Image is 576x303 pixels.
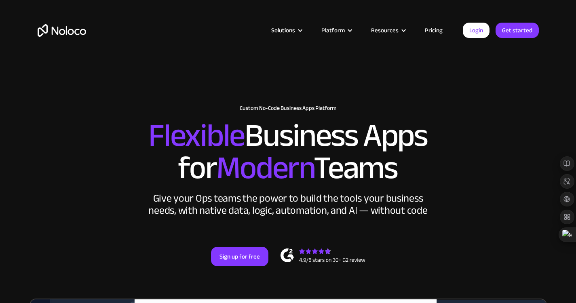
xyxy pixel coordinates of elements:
[148,105,245,166] span: Flexible
[311,25,361,36] div: Platform
[216,138,314,198] span: Modern
[361,25,415,36] div: Resources
[211,247,268,266] a: Sign up for free
[463,23,489,38] a: Login
[38,105,539,112] h1: Custom No-Code Business Apps Platform
[38,24,86,37] a: home
[38,120,539,184] h2: Business Apps for Teams
[147,192,430,217] div: Give your Ops teams the power to build the tools your business needs, with native data, logic, au...
[415,25,453,36] a: Pricing
[271,25,295,36] div: Solutions
[321,25,345,36] div: Platform
[371,25,399,36] div: Resources
[261,25,311,36] div: Solutions
[496,23,539,38] a: Get started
